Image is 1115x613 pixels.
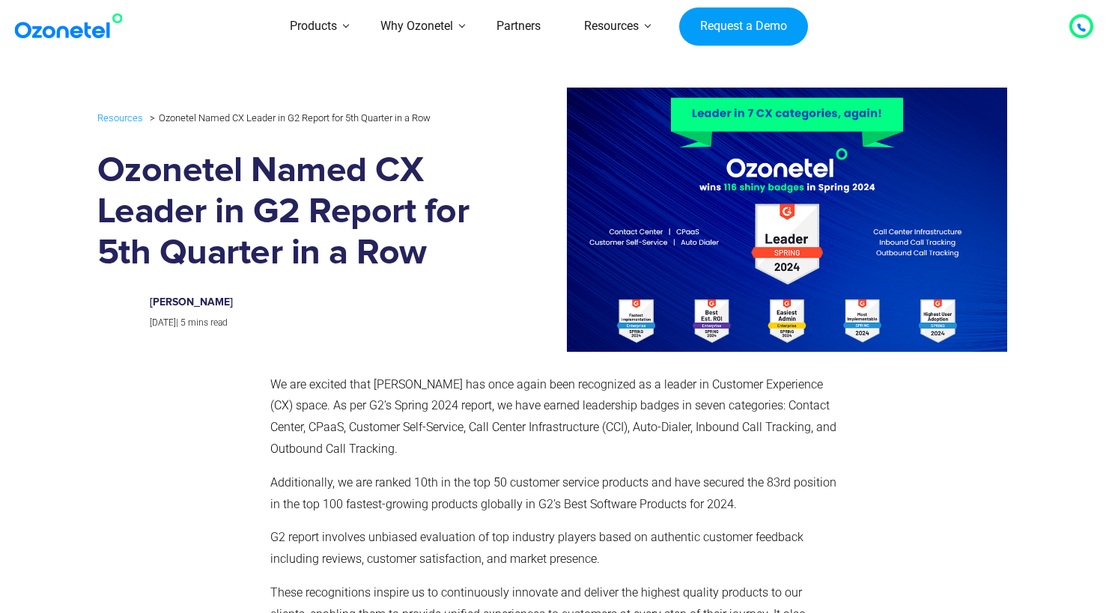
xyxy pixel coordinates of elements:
img: Ozonetel Named CX Leader in G2’s Spring 2024 Report [492,88,1007,352]
li: Ozonetel Named CX Leader in G2 Report for 5th Quarter in a Row [146,109,431,127]
span: Additionally, we are ranked 10th in the top 50 customer service products and have secured the 83r... [270,475,836,511]
span: 5 [180,317,186,328]
h6: [PERSON_NAME] [150,296,466,309]
span: We are excited that [PERSON_NAME] has once again been recognized as a leader in Customer Experien... [270,377,836,456]
a: Resources [97,109,143,126]
span: [DATE] [150,317,176,328]
p: | [150,315,466,332]
span: mins read [188,317,228,328]
h1: Ozonetel Named CX Leader in G2 Report for 5th Quarter in a Row [97,150,481,274]
a: Request a Demo [679,7,807,46]
span: G2 report involves unbiased evaluation of top industry players based on authentic customer feedba... [270,530,803,566]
